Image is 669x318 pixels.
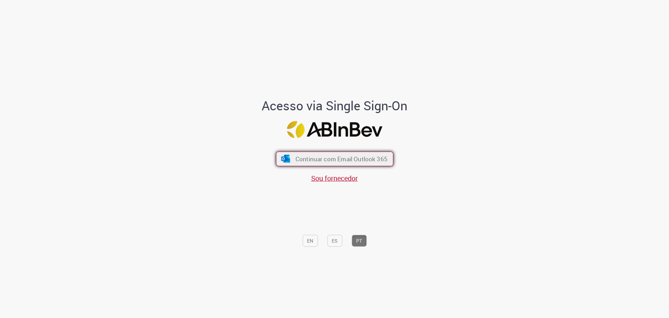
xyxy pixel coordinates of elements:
span: Continuar com Email Outlook 365 [295,155,387,163]
h1: Acesso via Single Sign-On [238,99,431,113]
a: Sou fornecedor [311,173,358,183]
img: Logo ABInBev [287,121,382,138]
button: EN [302,235,318,246]
button: PT [352,235,367,246]
button: ES [327,235,342,246]
button: ícone Azure/Microsoft 360 Continuar com Email Outlook 365 [276,151,393,166]
img: ícone Azure/Microsoft 360 [280,155,291,163]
